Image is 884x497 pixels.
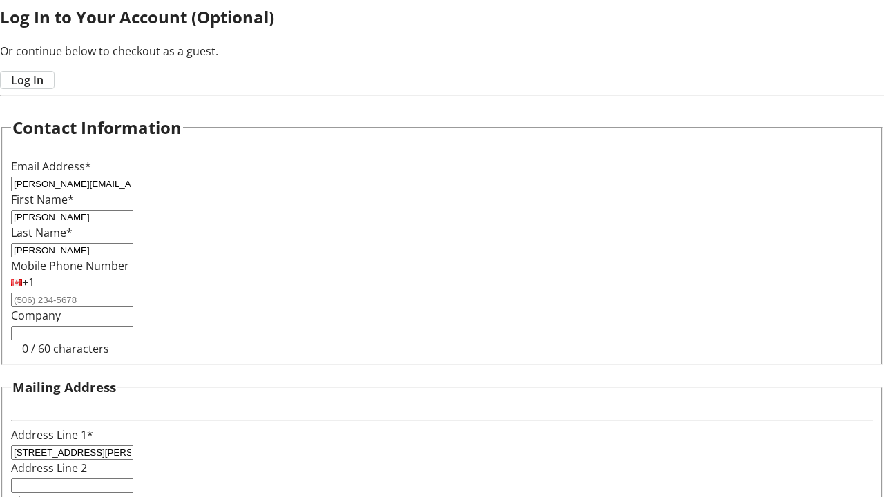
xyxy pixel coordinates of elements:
[11,293,133,307] input: (506) 234-5678
[11,159,91,174] label: Email Address*
[12,378,116,397] h3: Mailing Address
[11,225,73,240] label: Last Name*
[12,115,182,140] h2: Contact Information
[11,72,44,88] span: Log In
[11,460,87,476] label: Address Line 2
[11,192,74,207] label: First Name*
[11,445,133,460] input: Address
[11,308,61,323] label: Company
[11,258,129,273] label: Mobile Phone Number
[11,427,93,442] label: Address Line 1*
[22,341,109,356] tr-character-limit: 0 / 60 characters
